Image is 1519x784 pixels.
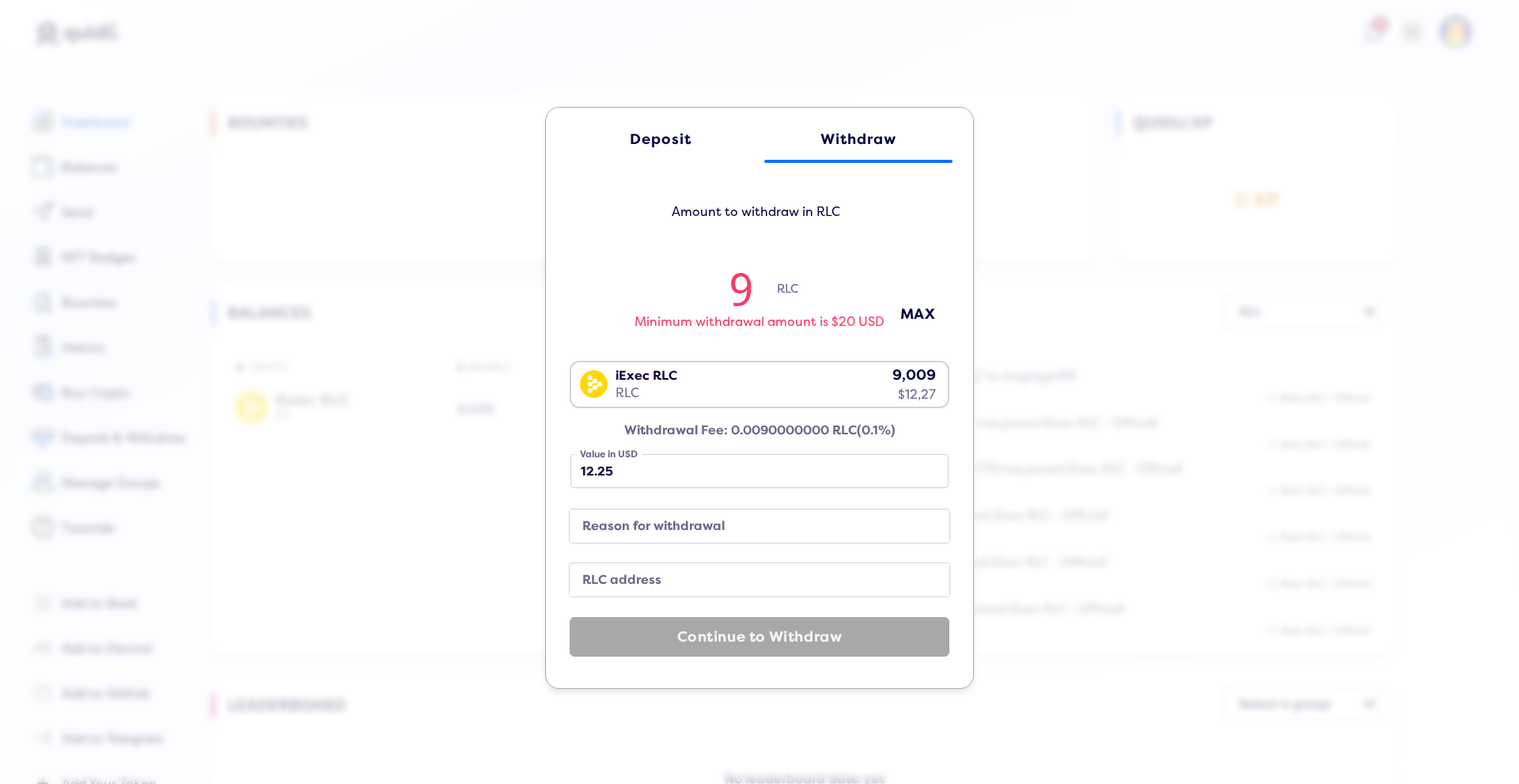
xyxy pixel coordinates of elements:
button: MAX [878,301,957,328]
div: 9,009 [892,365,936,386]
h5: Amount to withdraw in RLC [566,199,945,241]
div: RLC [616,384,677,402]
label: RLC address [576,570,918,591]
img: RLC [580,370,608,398]
input: 0 [706,262,777,314]
label: Reason for withdrawal [576,516,918,537]
a: Withdraw [764,116,953,163]
div: Withdraw [780,131,937,148]
input: Search for option [573,406,939,425]
div: Minimum withdrawal amount is $20 USD [634,315,885,329]
div: iExec RLC [616,367,677,384]
button: Continue to Withdraw [570,617,949,657]
div: Deposit [582,131,739,148]
div: $12,27 [892,386,936,403]
span: RLC [777,282,814,319]
a: Deposit [566,116,755,163]
input: none [570,454,949,488]
div: Search for option [570,361,949,408]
